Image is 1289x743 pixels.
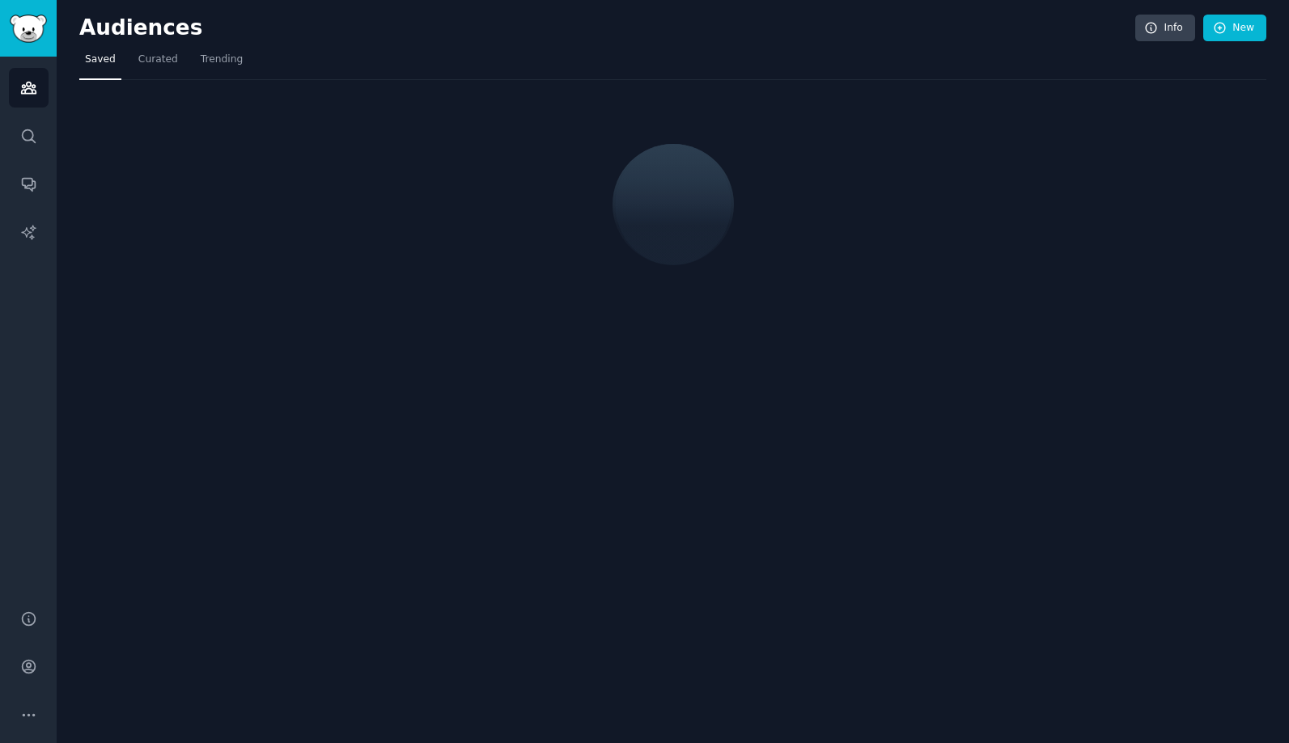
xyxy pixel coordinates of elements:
[1203,15,1266,42] a: New
[10,15,47,43] img: GummySearch logo
[85,53,116,67] span: Saved
[138,53,178,67] span: Curated
[79,47,121,80] a: Saved
[201,53,243,67] span: Trending
[133,47,184,80] a: Curated
[79,15,1135,41] h2: Audiences
[195,47,248,80] a: Trending
[1135,15,1195,42] a: Info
